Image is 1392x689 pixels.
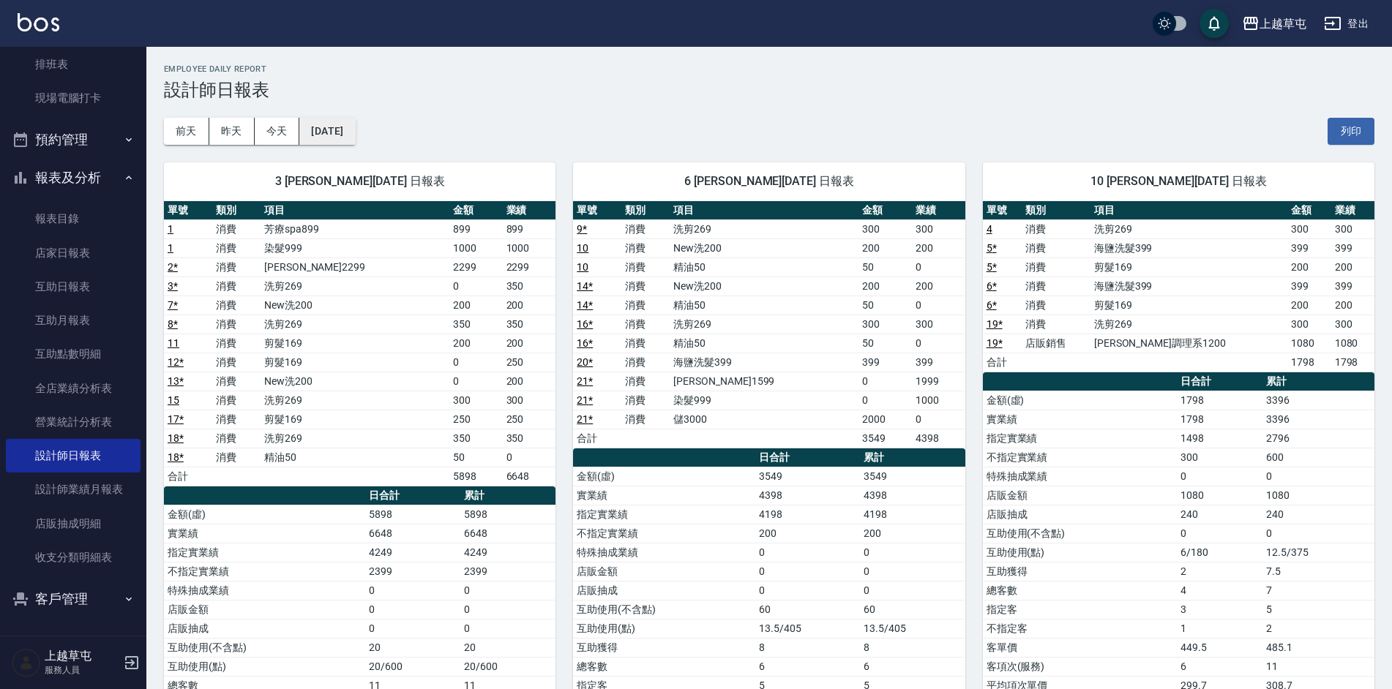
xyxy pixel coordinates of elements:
[573,486,755,505] td: 實業績
[755,562,860,581] td: 0
[1177,372,1262,391] th: 日合計
[621,372,670,391] td: 消費
[912,276,965,295] td: 200
[6,580,141,618] button: 客戶管理
[164,581,365,600] td: 特殊抽成業績
[755,543,860,562] td: 0
[987,223,992,235] a: 4
[212,315,261,334] td: 消費
[983,524,1178,543] td: 互助使用(不含點)
[503,448,556,467] td: 0
[621,353,670,372] td: 消費
[860,467,965,486] td: 3549
[212,391,261,410] td: 消費
[449,201,503,220] th: 金額
[6,121,141,159] button: 預約管理
[912,372,965,391] td: 1999
[1287,201,1331,220] th: 金額
[670,315,858,334] td: 洗剪269
[860,619,965,638] td: 13.5/405
[6,81,141,115] a: 現場電腦打卡
[168,242,173,254] a: 1
[449,410,503,429] td: 250
[168,223,173,235] a: 1
[858,276,912,295] td: 200
[449,315,503,334] td: 350
[983,505,1178,524] td: 店販抽成
[1200,9,1229,38] button: save
[670,391,858,410] td: 染髮999
[460,619,555,638] td: 0
[6,405,141,439] a: 營業統計分析表
[365,581,460,600] td: 0
[365,638,460,657] td: 20
[1262,543,1374,562] td: 12.5/375
[449,429,503,448] td: 350
[6,507,141,541] a: 店販抽成明細
[261,372,449,391] td: New洗200
[573,467,755,486] td: 金額(虛)
[503,315,556,334] td: 350
[1262,429,1374,448] td: 2796
[261,315,449,334] td: 洗剪269
[449,334,503,353] td: 200
[858,334,912,353] td: 50
[1177,562,1262,581] td: 2
[983,581,1178,600] td: 總客數
[449,372,503,391] td: 0
[449,238,503,257] td: 1000
[1022,257,1090,276] td: 消費
[164,562,365,581] td: 不指定實業績
[299,118,355,145] button: [DATE]
[1287,238,1331,257] td: 399
[1260,15,1306,33] div: 上越草屯
[168,337,179,349] a: 11
[503,219,556,238] td: 899
[261,353,449,372] td: 剪髮169
[573,562,755,581] td: 店販金額
[449,448,503,467] td: 50
[1287,257,1331,276] td: 200
[365,600,460,619] td: 0
[1090,295,1288,315] td: 剪髮169
[573,581,755,600] td: 店販抽成
[858,219,912,238] td: 300
[503,467,556,486] td: 6648
[1287,219,1331,238] td: 300
[983,562,1178,581] td: 互助獲得
[860,638,965,657] td: 8
[18,13,59,31] img: Logo
[1262,619,1374,638] td: 2
[912,391,965,410] td: 1000
[858,353,912,372] td: 399
[212,201,261,220] th: 類別
[449,391,503,410] td: 300
[1177,619,1262,638] td: 1
[449,276,503,295] td: 0
[983,448,1178,467] td: 不指定實業績
[1262,410,1374,429] td: 3396
[983,543,1178,562] td: 互助使用(點)
[1262,600,1374,619] td: 5
[755,505,860,524] td: 4198
[6,304,141,337] a: 互助月報表
[1287,276,1331,295] td: 399
[164,118,209,145] button: 前天
[449,295,503,315] td: 200
[1287,334,1331,353] td: 1080
[6,337,141,371] a: 互助點數明細
[460,524,555,543] td: 6648
[577,242,588,254] a: 10
[670,353,858,372] td: 海鹽洗髮399
[261,429,449,448] td: 洗剪269
[670,219,858,238] td: 洗剪269
[460,638,555,657] td: 20
[983,600,1178,619] td: 指定客
[255,118,300,145] button: 今天
[1177,467,1262,486] td: 0
[1177,524,1262,543] td: 0
[573,619,755,638] td: 互助使用(點)
[449,257,503,276] td: 2299
[164,80,1374,100] h3: 設計師日報表
[670,238,858,257] td: New洗200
